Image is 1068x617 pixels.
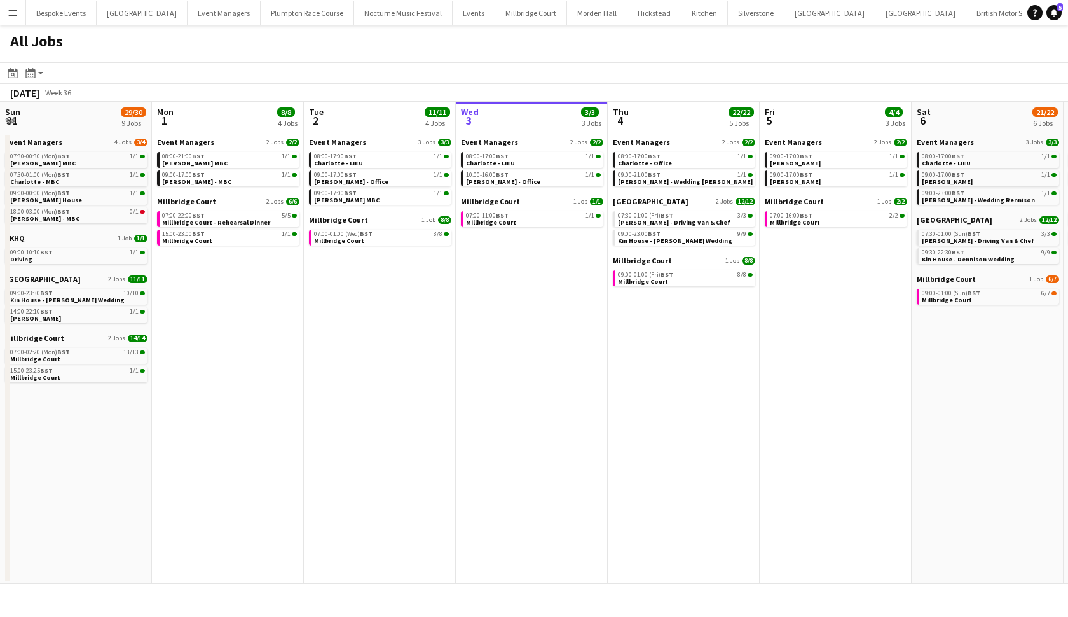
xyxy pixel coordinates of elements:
[114,139,132,146] span: 4 Jobs
[496,152,509,160] span: BST
[421,216,435,224] span: 1 Job
[889,172,898,178] span: 1/1
[266,139,284,146] span: 2 Jobs
[10,290,53,296] span: 09:00-23:30
[57,348,70,356] span: BST
[192,170,205,179] span: BST
[162,231,205,237] span: 15:00-23:00
[266,198,284,205] span: 2 Jobs
[5,274,147,333] div: [GEOGRAPHIC_DATA]2 Jobs11/1109:00-23:30BST10/10Kin House - [PERSON_NAME] Wedding14:00-22:10BST1/1...
[922,296,972,304] span: Millbridge Court
[729,107,754,117] span: 22/22
[922,153,964,160] span: 08:00-17:00
[10,214,79,223] span: Magda - MBC
[966,1,1047,25] button: British Motor Show
[917,137,974,147] span: Event Managers
[118,235,132,242] span: 1 Job
[282,153,291,160] span: 1/1
[952,152,964,160] span: BST
[1041,153,1050,160] span: 1/1
[618,270,753,285] a: 09:00-01:00 (Fri)BST8/8Millbridge Court
[618,159,672,167] span: Charlotte - Office
[461,106,479,118] span: Wed
[618,170,753,185] a: 09:00-21:00BST1/1[PERSON_NAME] - Wedding [PERSON_NAME]
[309,137,451,215] div: Event Managers3 Jobs3/308:00-17:00BST1/1Charlotte - LIEU09:00-17:00BST1/1[PERSON_NAME] - Office09...
[1026,139,1043,146] span: 3 Jobs
[309,215,451,248] div: Millbridge Court1 Job8/807:00-01:00 (Wed)BST8/8Millbridge Court
[613,137,670,147] span: Event Managers
[765,197,907,230] div: Millbridge Court1 Job2/207:00-16:00BST2/2Millbridge Court
[567,1,627,25] button: Morden Hall
[314,159,363,167] span: Charlotte - LIEU
[968,289,980,297] span: BST
[10,189,145,204] a: 09:00-00:00 (Mon)BST1/1[PERSON_NAME] House
[108,275,125,283] span: 2 Jobs
[725,257,739,265] span: 1 Job
[10,373,60,382] span: Millbridge Court
[917,274,976,284] span: Millbridge Court
[40,289,53,297] span: BST
[1041,249,1050,256] span: 9/9
[344,152,357,160] span: BST
[57,207,70,216] span: BST
[648,152,661,160] span: BST
[613,197,755,206] a: [GEOGRAPHIC_DATA]2 Jobs12/12
[613,256,755,265] a: Millbridge Court1 Job8/8
[123,349,139,356] span: 13/13
[438,216,451,224] span: 8/8
[952,170,964,179] span: BST
[770,153,812,160] span: 09:00-17:00
[770,218,820,226] span: Millbridge Court
[800,211,812,219] span: BST
[590,139,603,146] span: 2/2
[466,212,509,219] span: 07:00-11:00
[309,215,451,225] a: Millbridge Court1 Job8/8
[570,139,587,146] span: 2 Jobs
[728,1,784,25] button: Silverstone
[877,198,891,205] span: 1 Job
[770,172,812,178] span: 09:00-17:00
[10,289,145,303] a: 09:00-23:30BST10/10Kin House - [PERSON_NAME] Wedding
[922,255,1015,263] span: Kin House - Rennison Wedding
[461,137,603,147] a: Event Managers2 Jobs2/2
[438,139,451,146] span: 3/3
[922,177,973,186] span: Molly LIEU
[261,1,354,25] button: Plumpton Race Course
[10,248,145,263] a: 09:00-10:10BST1/1Driving
[581,107,599,117] span: 3/3
[418,139,435,146] span: 3 Jobs
[10,177,59,186] span: Charlotte - MBC
[344,189,357,197] span: BST
[618,231,661,237] span: 09:00-23:00
[42,88,74,97] span: Week 36
[763,113,775,128] span: 5
[585,172,594,178] span: 1/1
[800,152,812,160] span: BST
[461,137,603,197] div: Event Managers2 Jobs2/208:00-17:00BST1/1Charlotte - LIEU10:00-16:00BST1/1[PERSON_NAME] - Office
[618,211,753,226] a: 07:30-01:00 (Fri)BST3/3[PERSON_NAME] - Driving Van & Chef
[286,198,299,205] span: 6/6
[10,172,70,178] span: 07:30-01:00 (Mon)
[10,170,145,185] a: 07:30-01:00 (Mon)BST1/1Charlotte - MBC
[434,190,442,197] span: 1/1
[770,170,905,185] a: 09:00-17:00BST1/1[PERSON_NAME]
[495,1,567,25] button: Millbridge Court
[162,212,205,219] span: 07:00-22:00
[40,366,53,375] span: BST
[1020,216,1037,224] span: 2 Jobs
[10,355,60,363] span: Millbridge Court
[874,139,891,146] span: 2 Jobs
[1041,190,1050,197] span: 1/1
[192,230,205,238] span: BST
[3,113,20,128] span: 31
[130,368,139,374] span: 1/1
[5,333,64,343] span: Millbridge Court
[613,106,629,118] span: Thu
[770,152,905,167] a: 09:00-17:00BST1/1[PERSON_NAME]
[952,248,964,256] span: BST
[40,248,53,256] span: BST
[496,170,509,179] span: BST
[123,290,139,296] span: 10/10
[5,333,147,343] a: Millbridge Court2 Jobs14/14
[466,170,601,185] a: 10:00-16:00BST1/1[PERSON_NAME] - Office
